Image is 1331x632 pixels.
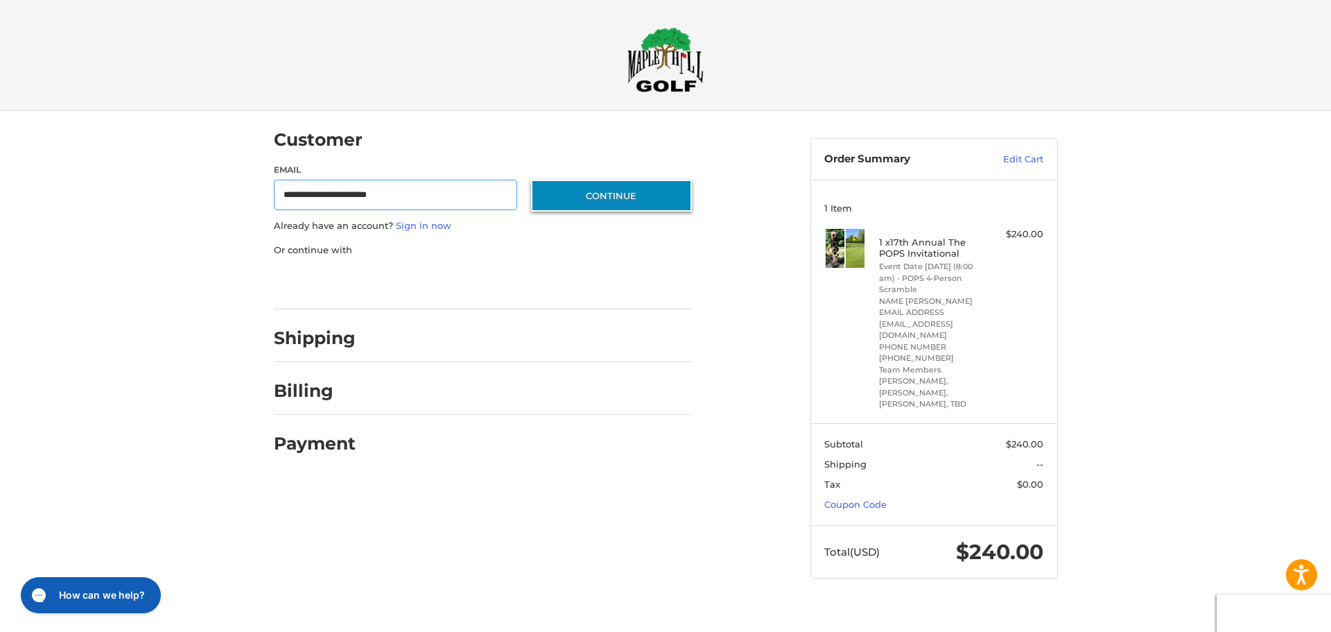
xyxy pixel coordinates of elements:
button: Continue [531,180,692,212]
h3: 1 Item [824,203,1043,214]
li: Event Date [DATE] (8:00 am) - POPS 4-Person Scramble [879,261,985,296]
span: Shipping [824,459,867,470]
li: EMAIL ADDRESS [EMAIL_ADDRESS][DOMAIN_NAME] [879,307,985,341]
p: Already have an account? [274,219,692,233]
span: $240.00 [1006,438,1043,450]
li: PHONE NUMBER [PHONE_NUMBER] [879,341,985,364]
p: Or continue with [274,244,692,257]
h2: Shipping [274,327,356,349]
div: $240.00 [989,228,1043,241]
span: $0.00 [1017,479,1043,490]
iframe: Gorgias live chat messenger [14,572,165,618]
a: Edit Cart [973,153,1043,166]
img: Maple Hill Golf [627,27,704,92]
iframe: PayPal-paypal [269,271,373,296]
a: Coupon Code [824,499,887,510]
a: Sign in now [396,220,451,231]
h3: Order Summary [824,153,973,166]
iframe: PayPal-venmo [504,271,608,296]
iframe: PayPal-paylater [387,271,491,296]
span: Tax [824,479,840,490]
label: Email [274,164,518,176]
span: -- [1036,459,1043,470]
h2: Billing [274,380,355,402]
h2: Customer [274,129,363,151]
iframe: Google Customer Reviews [1217,595,1331,632]
h4: 1 x 17th Annual The POPS Invitational [879,237,985,259]
h2: Payment [274,433,356,454]
li: NAME [PERSON_NAME] [879,296,985,307]
li: Team Members [PERSON_NAME], [PERSON_NAME], [PERSON_NAME], TBD [879,364,985,410]
span: Subtotal [824,438,863,450]
span: $240.00 [956,539,1043,565]
span: Total (USD) [824,545,880,558]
